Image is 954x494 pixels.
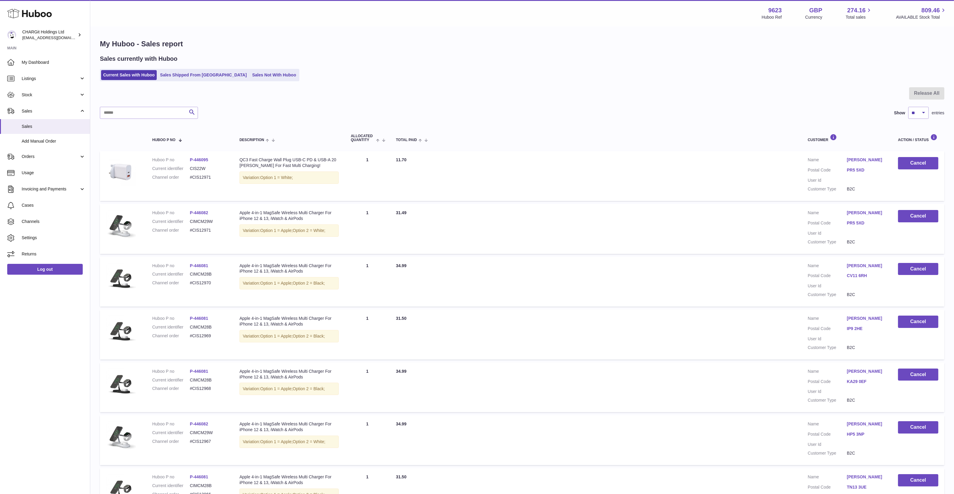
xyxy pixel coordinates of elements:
div: Apple 4-in-1 MagSafe Wireless Multi Charger For iPhone 12 & 13, iWatch & AirPods [239,421,339,433]
dt: Name [808,474,847,481]
dd: CIS22W [190,166,227,171]
div: Variation: [239,171,339,184]
dt: User Id [808,336,847,342]
dt: Postal Code [808,431,847,439]
dt: User Id [808,389,847,394]
dd: CIMCM29W [190,219,227,224]
dt: Channel order [152,439,190,444]
dd: #CIS12969 [190,333,227,339]
a: [PERSON_NAME] [847,369,886,374]
span: 34.99 [396,263,406,268]
dt: Current identifier [152,377,190,383]
span: Option 2 = White; [293,439,326,444]
dd: CIMCM28B [190,377,227,383]
a: Log out [7,264,83,275]
span: 31.49 [396,210,406,215]
dt: Channel order [152,386,190,391]
dt: Postal Code [808,220,847,227]
dt: User Id [808,283,847,289]
span: My Dashboard [22,60,85,65]
a: PR5 5XD [847,167,886,173]
a: 274.16 Total sales [846,6,872,20]
span: Invoicing and Payments [22,186,79,192]
dt: Name [808,157,847,164]
dt: Name [808,421,847,428]
div: Variation: [239,436,339,448]
img: 96231656945536.JPG [106,421,136,451]
a: HP5 3NP [847,431,886,437]
dt: Channel order [152,227,190,233]
span: Option 1 = Apple; [260,334,293,338]
div: CHARGit Holdings Ltd [22,29,76,41]
dd: CIMCM29W [190,430,227,436]
div: Action / Status [898,134,938,142]
dd: CIMCM28B [190,271,227,277]
dt: Current identifier [152,430,190,436]
a: [PERSON_NAME] [847,474,886,480]
span: 34.99 [396,421,406,426]
a: P-446081 [190,263,208,268]
a: [PERSON_NAME] [847,157,886,163]
div: Currency [805,14,823,20]
a: IP9 2HE [847,326,886,332]
span: Returns [22,251,85,257]
dt: User Id [808,442,847,447]
td: 1 [345,257,390,307]
dt: Name [808,210,847,217]
span: entries [932,110,944,116]
span: Option 2 = White; [293,228,326,233]
img: internalAdmin-9623@internal.huboo.com [7,30,16,39]
button: Cancel [898,474,938,486]
span: ALLOCATED Quantity [351,134,375,142]
a: P-446081 [190,369,208,374]
span: 31.50 [396,316,406,321]
a: CV11 6RH [847,273,886,279]
button: Cancel [898,421,938,434]
dt: User Id [808,178,847,183]
dt: Postal Code [808,273,847,280]
img: 96231656945573.JPG [106,263,136,293]
a: P-446081 [190,316,208,321]
div: Variation: [239,383,339,395]
dt: Huboo P no [152,421,190,427]
dt: Huboo P no [152,263,190,269]
img: 96231656945573.JPG [106,316,136,346]
button: Cancel [898,369,938,381]
div: Customer [808,134,886,142]
strong: 9623 [768,6,782,14]
a: Current Sales with Huboo [101,70,157,80]
span: Settings [22,235,85,241]
dd: B2C [847,292,886,298]
a: TN13 3UE [847,484,886,490]
dt: Postal Code [808,484,847,492]
dd: B2C [847,450,886,456]
dd: B2C [847,397,886,403]
dd: #CIS12971 [190,227,227,233]
dt: Channel order [152,333,190,339]
img: 96231656945573.JPG [106,369,136,399]
span: Total sales [846,14,872,20]
div: Variation: [239,277,339,289]
dd: CIMCM28B [190,483,227,489]
dt: Huboo P no [152,474,190,480]
dd: CIMCM28B [190,324,227,330]
span: Sales [22,124,85,129]
strong: GBP [809,6,822,14]
dt: Postal Code [808,167,847,174]
dt: User Id [808,230,847,236]
dt: Name [808,316,847,323]
dt: Name [808,263,847,270]
a: P-446095 [190,157,208,162]
span: Option 1 = Apple; [260,228,293,233]
span: Option 1 = Apple; [260,386,293,391]
span: Option 2 = Black; [293,386,325,391]
dt: Current identifier [152,271,190,277]
dt: Customer Type [808,186,847,192]
div: Apple 4-in-1 MagSafe Wireless Multi Charger For iPhone 12 & 13, iWatch & AirPods [239,210,339,221]
dt: Current identifier [152,483,190,489]
div: Apple 4-in-1 MagSafe Wireless Multi Charger For iPhone 12 & 13, iWatch & AirPods [239,474,339,486]
span: Orders [22,154,79,159]
span: Usage [22,170,85,176]
dd: #CIS12968 [190,386,227,391]
dd: B2C [847,186,886,192]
